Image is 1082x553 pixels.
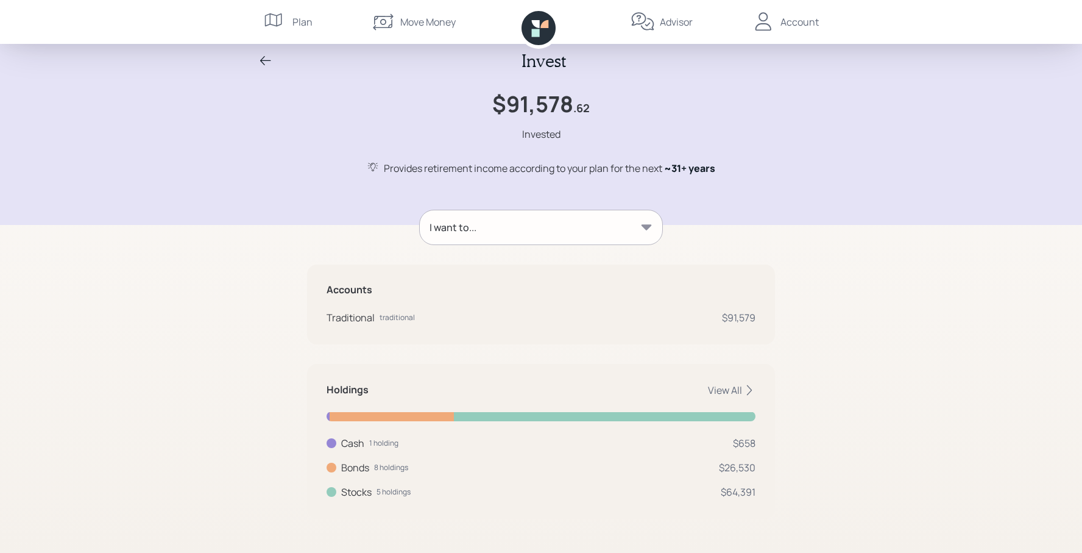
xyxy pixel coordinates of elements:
[733,436,755,451] div: $658
[664,162,715,175] span: ~ 31+ years
[384,161,715,176] div: Provides retirement income according to your plan for the next
[327,310,375,325] div: Traditional
[522,51,566,71] h2: Invest
[719,460,755,475] div: $26,530
[573,102,590,115] h4: .62
[722,310,755,325] div: $91,579
[780,15,819,29] div: Account
[374,462,408,473] div: 8 holdings
[430,220,476,235] div: I want to...
[341,485,372,499] div: Stocks
[708,384,755,397] div: View All
[380,312,415,323] div: traditional
[292,15,313,29] div: Plan
[327,384,369,396] h5: Holdings
[369,438,398,449] div: 1 holding
[341,436,364,451] div: Cash
[721,485,755,499] div: $64,391
[377,487,411,498] div: 5 holdings
[341,460,369,475] div: Bonds
[492,91,573,117] h1: $91,578
[400,15,456,29] div: Move Money
[660,15,693,29] div: Advisor
[327,284,755,296] h5: Accounts
[522,127,560,141] div: Invested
